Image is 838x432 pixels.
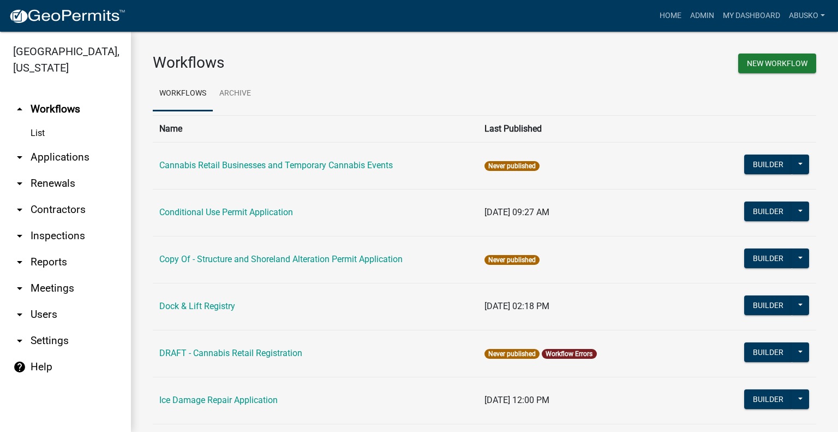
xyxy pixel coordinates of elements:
span: Never published [484,255,540,265]
a: Conditional Use Permit Application [159,207,293,217]
span: [DATE] 09:27 AM [484,207,549,217]
button: Builder [744,248,792,268]
a: Admin [686,5,719,26]
a: My Dashboard [719,5,785,26]
button: Builder [744,342,792,362]
a: Copy Of - Structure and Shoreland Alteration Permit Application [159,254,403,264]
a: abusko [785,5,829,26]
i: arrow_drop_up [13,103,26,116]
a: Workflow Errors [546,350,592,358]
a: Dock & Lift Registry [159,301,235,311]
a: Home [655,5,686,26]
a: Ice Damage Repair Application [159,395,278,405]
span: [DATE] 02:18 PM [484,301,549,311]
button: Builder [744,295,792,315]
i: arrow_drop_down [13,229,26,242]
i: arrow_drop_down [13,151,26,164]
button: Builder [744,389,792,409]
a: Archive [213,76,258,111]
button: New Workflow [738,54,816,73]
i: arrow_drop_down [13,308,26,321]
span: Never published [484,161,540,171]
i: arrow_drop_down [13,256,26,269]
a: DRAFT - Cannabis Retail Registration [159,348,302,358]
i: arrow_drop_down [13,282,26,295]
i: arrow_drop_down [13,334,26,347]
button: Builder [744,202,792,221]
th: Last Published [478,115,720,142]
a: Cannabis Retail Businesses and Temporary Cannabis Events [159,160,393,170]
button: Builder [744,155,792,174]
i: help [13,360,26,374]
i: arrow_drop_down [13,203,26,216]
span: [DATE] 12:00 PM [484,395,549,405]
a: Workflows [153,76,213,111]
span: Never published [484,349,540,359]
th: Name [153,115,478,142]
h3: Workflows [153,54,476,72]
i: arrow_drop_down [13,177,26,190]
